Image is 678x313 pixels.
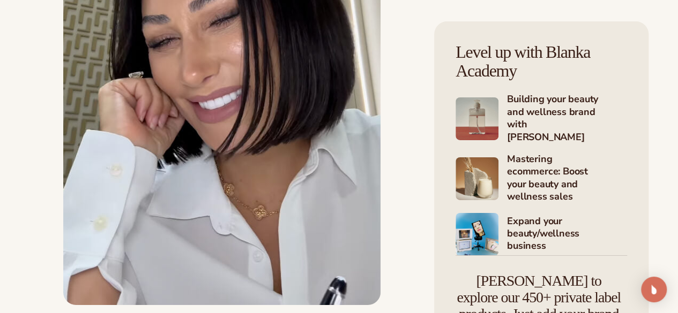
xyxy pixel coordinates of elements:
[507,153,627,204] h4: Mastering ecommerce: Boost your beauty and wellness sales
[456,97,498,140] img: Shopify Image 3
[641,277,667,302] div: Open Intercom Messenger
[507,93,627,144] h4: Building your beauty and wellness brand with [PERSON_NAME]
[456,213,627,256] a: Shopify Image 5 Expand your beauty/wellness business
[456,43,627,80] h4: Level up with Blanka Academy
[507,215,627,254] h4: Expand your beauty/wellness business
[456,157,498,200] img: Shopify Image 4
[456,213,498,256] img: Shopify Image 5
[456,93,627,144] a: Shopify Image 3 Building your beauty and wellness brand with [PERSON_NAME]
[456,153,627,204] a: Shopify Image 4 Mastering ecommerce: Boost your beauty and wellness sales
